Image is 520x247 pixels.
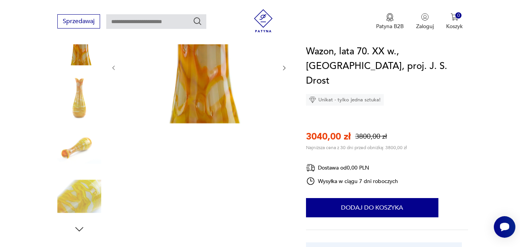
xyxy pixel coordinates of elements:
[252,9,275,32] img: Patyna - sklep z meblami i dekoracjami vintage
[421,13,429,21] img: Ikonka użytkownika
[416,23,434,30] p: Zaloguj
[355,132,387,141] p: 3800,00 zł
[57,125,101,169] img: Zdjęcie produktu Wazon, lata 70. XX w., Ząbkowice, proj. J. S. Drost
[57,76,101,120] img: Zdjęcie produktu Wazon, lata 70. XX w., Ząbkowice, proj. J. S. Drost
[306,94,384,106] div: Unikat - tylko jedna sztuka!
[376,13,404,30] a: Ikona medaluPatyna B2B
[306,198,438,217] button: Dodaj do koszyka
[124,12,273,123] img: Zdjęcie produktu Wazon, lata 70. XX w., Ząbkowice, proj. J. S. Drost
[494,216,515,238] iframe: Smartsupp widget button
[376,23,404,30] p: Patyna B2B
[193,17,202,26] button: Szukaj
[416,13,434,30] button: Zaloguj
[309,96,316,103] img: Ikona diamentu
[57,27,101,71] img: Zdjęcie produktu Wazon, lata 70. XX w., Ząbkowice, proj. J. S. Drost
[386,13,394,22] img: Ikona medalu
[306,145,407,151] p: Najniższa cena z 30 dni przed obniżką: 3800,00 zł
[446,13,463,30] button: 0Koszyk
[306,44,468,88] h1: Wazon, lata 70. XX w., [GEOGRAPHIC_DATA], proj. J. S. Drost
[376,13,404,30] button: Patyna B2B
[306,176,398,186] div: Wysyłka w ciągu 7 dni roboczych
[455,12,462,19] div: 0
[306,163,398,173] div: Dostawa od 0,00 PLN
[451,13,458,21] img: Ikona koszyka
[57,14,100,29] button: Sprzedawaj
[446,23,463,30] p: Koszyk
[306,130,351,143] p: 3040,00 zł
[306,163,315,173] img: Ikona dostawy
[57,175,101,218] img: Zdjęcie produktu Wazon, lata 70. XX w., Ząbkowice, proj. J. S. Drost
[57,19,100,25] a: Sprzedawaj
